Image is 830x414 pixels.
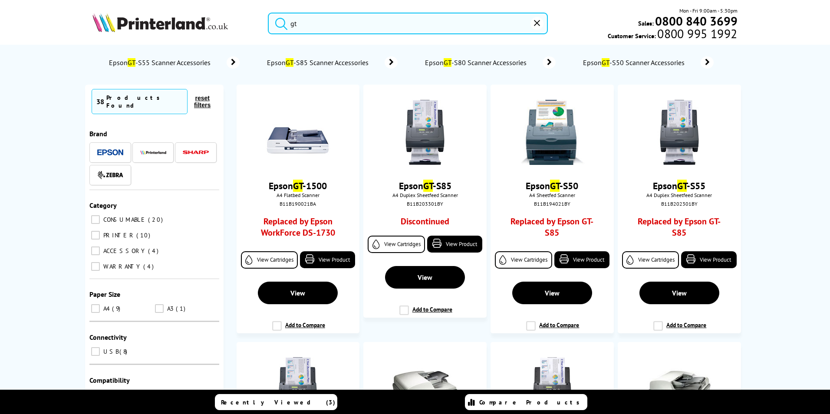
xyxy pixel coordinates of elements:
[269,180,327,192] a: EpsonGT-1500
[656,30,737,38] span: 0800 995 1992
[427,236,482,253] a: View Product
[91,304,100,313] input: A4 9
[647,100,712,165] img: epsongts55land.jpg
[602,58,609,67] mark: GT
[545,289,560,297] span: View
[423,180,433,192] mark: GT
[89,290,120,299] span: Paper Size
[290,289,305,297] span: View
[91,246,100,255] input: ACCESSORY 4
[424,56,556,69] a: EpsonGT-S80 Scanner Accessories
[550,180,560,192] mark: GT
[582,58,688,67] span: Epson -S50 Scanner Accessories
[97,149,123,156] img: Epson
[465,394,587,410] a: Compare Products
[96,97,104,106] span: 38
[495,251,552,269] a: View Cartridges
[266,56,398,69] a: EpsonGT-S85 Scanner Accessories
[479,398,584,406] span: Compare Products
[252,216,344,243] a: Replaced by Epson WorkForce DS-1730
[512,282,592,304] a: View
[654,17,738,25] a: 0800 840 3699
[101,216,147,223] span: CONSUMABLE
[622,251,679,269] a: View Cartridges
[268,13,548,34] input: Search
[112,305,122,312] span: 9
[379,216,471,231] div: Discontinued
[368,236,425,253] a: View Cartridges
[554,251,609,268] a: View Product
[520,100,585,165] img: gts50front-thumb.jpg
[679,7,738,15] span: Mon - Fri 9:00am - 5:30pm
[293,180,303,192] mark: GT
[399,306,452,322] label: Add to Compare
[424,58,530,67] span: Epson -S80 Scanner Accessories
[385,266,465,289] a: View
[101,263,142,270] span: WARRANTY
[526,321,579,338] label: Add to Compare
[155,304,164,313] input: A3 1
[92,13,228,32] img: Printerland Logo
[97,171,123,179] img: Zebra
[526,180,578,192] a: EpsonGT-S50
[108,56,240,69] a: EpsonGT-S55 Scanner Accessories
[91,262,100,271] input: WARRANTY 4
[653,180,705,192] a: EpsonGT-S55
[639,282,719,304] a: View
[286,58,293,67] mark: GT
[677,180,687,192] mark: GT
[370,200,480,207] div: B11B203301BY
[507,216,598,243] a: Replaced by Epson GT-S85
[638,19,654,27] span: Sales:
[140,150,166,154] img: Printerland
[495,192,609,198] span: A4 Sheetfed Scanner
[633,216,725,243] a: Replaced by Epson GT-S85
[418,273,432,282] span: View
[272,321,325,338] label: Add to Compare
[91,215,100,224] input: CONSUMABLE 20
[681,251,736,268] a: View Product
[101,348,119,355] span: USB
[392,100,458,165] img: epsongts55land.jpg
[266,58,372,67] span: Epson -S85 Scanner Accessories
[653,321,706,338] label: Add to Compare
[258,282,338,304] a: View
[119,348,129,355] span: 8
[91,347,100,356] input: USB 8
[176,305,188,312] span: 1
[265,100,330,165] img: EpsonGT-1500-small.jpg
[148,247,161,255] span: 4
[136,231,152,239] span: 10
[148,216,165,223] span: 20
[300,251,355,268] a: View Product
[108,58,214,67] span: Epson -S55 Scanner Accessories
[582,56,714,69] a: EpsonGT-S50 Scanner Accessories
[624,200,734,207] div: B11B202301BY
[241,251,298,269] a: View Cartridges
[497,200,607,207] div: B11B194021BY
[128,58,135,67] mark: GT
[215,394,337,410] a: Recently Viewed (3)
[92,13,257,34] a: Printerland Logo
[188,94,217,109] button: reset filters
[143,263,156,270] span: 4
[106,94,183,109] div: Products Found
[368,192,482,198] span: A4 Duplex Sheetfeed Scanner
[89,129,107,138] span: Brand
[165,305,175,312] span: A3
[101,305,111,312] span: A4
[221,398,336,406] span: Recently Viewed (3)
[622,192,736,198] span: A4 Duplex Sheetfeed Scanner
[241,192,355,198] span: A4 Flatbed Scanner
[655,13,738,29] b: 0800 840 3699
[608,30,737,40] span: Customer Service:
[101,247,147,255] span: ACCESSORY
[444,58,451,67] mark: GT
[399,180,451,192] a: EpsonGT-S85
[89,201,117,210] span: Category
[91,231,100,240] input: PRINTER 10
[243,200,353,207] div: B11B190021BA
[101,231,135,239] span: PRINTER
[672,289,687,297] span: View
[89,376,130,384] span: Compatibility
